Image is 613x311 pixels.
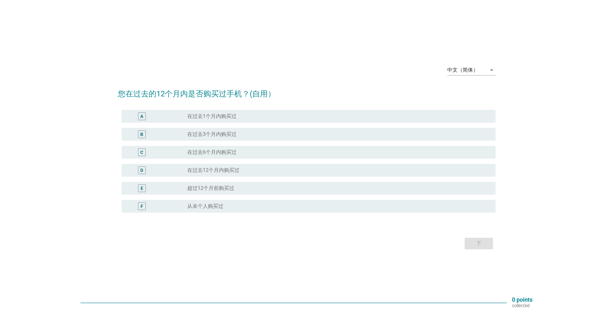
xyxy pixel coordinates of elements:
label: 在过去6个月内购买过 [187,149,237,155]
div: E [141,185,143,192]
div: D [140,167,143,174]
div: B [140,131,143,138]
label: 在过去12个月内购买过 [187,167,239,173]
p: collected [512,303,533,308]
p: 0 points [512,297,533,303]
div: C [140,149,143,156]
div: A [140,113,143,120]
label: 从未个人购买过 [187,203,223,209]
label: 在过去3个月内购买过 [187,131,237,138]
i: arrow_drop_down [488,66,496,74]
label: 在过去1个月内购买过 [187,113,237,120]
div: 中文（简体） [447,67,478,73]
label: 超过12个月前购买过 [187,185,234,191]
div: F [141,203,143,210]
h2: 您在过去的12个月内是否购买过手机？(自用） [118,82,496,100]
